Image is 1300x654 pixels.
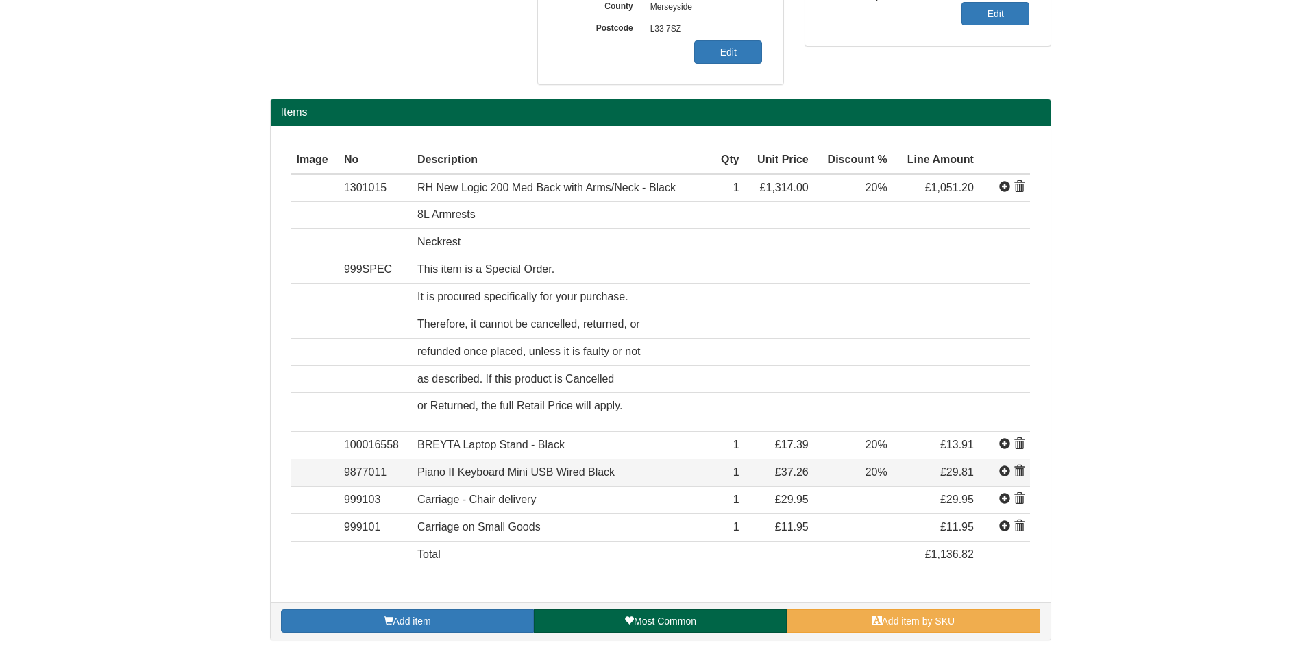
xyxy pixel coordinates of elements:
h2: Items [281,106,1040,119]
span: £37.26 [775,466,809,478]
label: Postcode [559,19,643,34]
span: Piano II Keyboard Mini USB Wired Black [417,466,615,478]
span: L33 7SZ [643,19,763,40]
a: Edit [694,40,762,64]
span: Carriage - Chair delivery [417,494,536,505]
span: RH New Logic 200 Med Back with Arms/Neck - Black [417,182,676,193]
span: Therefore, it cannot be cancelled, returned, or [417,318,640,330]
span: 20% [866,182,887,193]
span: £29.81 [940,466,974,478]
th: Discount % [814,147,893,174]
th: Image [291,147,339,174]
span: 1 [733,494,739,505]
td: 100016558 [339,432,412,459]
span: £1,136.82 [925,548,974,560]
span: 20% [866,466,887,478]
span: £11.95 [940,521,974,533]
span: £1,314.00 [760,182,809,193]
span: Carriage on Small Goods [417,521,541,533]
span: It is procured specifically for your purchase. [417,291,628,302]
td: 1301015 [339,174,412,202]
span: £29.95 [940,494,974,505]
span: Add item [393,616,431,627]
span: This item is a Special Order. [417,263,554,275]
span: Most Common [634,616,696,627]
td: 999101 [339,513,412,541]
span: as described. If this product is Cancelled [417,373,614,385]
span: BREYTA Laptop Stand - Black [417,439,565,450]
span: £1,051.20 [925,182,974,193]
th: Unit Price [745,147,814,174]
span: Neckrest [417,236,461,247]
span: or Returned, the full Retail Price will apply. [417,400,622,411]
span: £11.95 [775,521,809,533]
td: 9877011 [339,459,412,487]
span: 1 [733,182,739,193]
td: 999103 [339,486,412,513]
td: 999SPEC [339,256,412,284]
span: £17.39 [775,439,809,450]
a: Edit [961,2,1029,25]
span: Add item by SKU [882,616,955,627]
th: Line Amount [893,147,979,174]
span: refunded once placed, unless it is faulty or not [417,346,641,357]
span: £13.91 [940,439,974,450]
span: 8L Armrests [417,208,476,220]
span: 1 [733,466,739,478]
span: 1 [733,439,739,450]
span: 1 [733,521,739,533]
th: No [339,147,412,174]
td: Total [412,541,712,568]
span: £29.95 [775,494,809,505]
th: Description [412,147,712,174]
span: 20% [866,439,887,450]
th: Qty [712,147,745,174]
